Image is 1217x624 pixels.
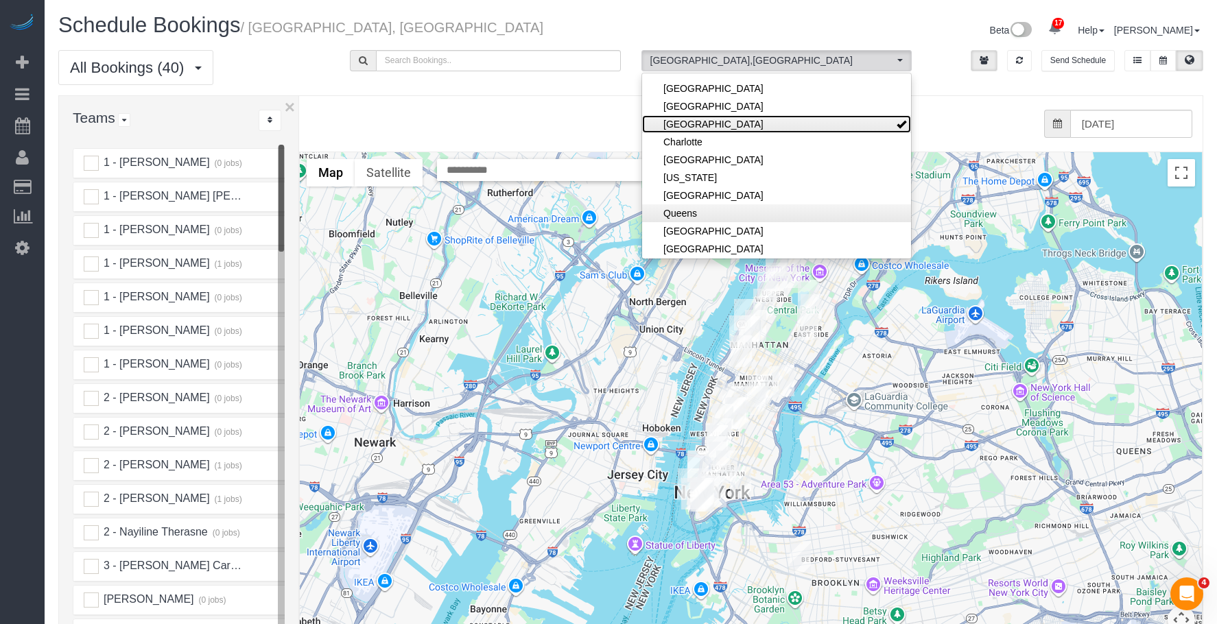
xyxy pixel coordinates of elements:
[642,97,912,115] li: Bronx
[1070,110,1192,138] input: Date
[642,151,912,169] li: Denver
[70,59,191,76] span: All Bookings (40)
[780,256,801,288] div: 09/12/2025 10:00AM - Leonora Gogolak - 336 Central Park West, Apt 5e, New York, NY 10025
[790,541,811,573] div: 09/12/2025 9:00AM - Elaine Wang - 445 Grand Avenue, Apt. 401, Brooklyn, NY 11238-7622
[801,294,822,326] div: 09/12/2025 9:30AM - Luke Meehan - 200 East 82nd Street, Apt. 10f, New York, NY 10028
[1041,14,1068,44] a: 17
[744,383,766,415] div: 09/12/2025 10:00AM - Ava Bronstein (Girls Who Code/ Andy Liu - Friend) - 111 East 26th Street, Ap...
[376,50,621,71] input: Search Bookings..
[102,156,209,168] span: 1 - [PERSON_NAME]
[73,110,115,125] span: Teams
[355,159,423,187] button: Show satellite imagery
[213,461,242,470] small: (1 jobs)
[642,240,912,258] a: [GEOGRAPHIC_DATA]
[641,50,912,71] ol: All Locations
[798,280,819,311] div: 09/12/2025 8:30AM - Seth Schulman-Marcus - 55 East 87th Street, 4bc, New York, NY 10128
[102,257,209,269] span: 1 - [PERSON_NAME]
[213,326,242,336] small: (0 jobs)
[213,394,242,403] small: (0 jobs)
[642,151,912,169] a: [GEOGRAPHIC_DATA]
[731,335,752,367] div: 09/12/2025 10:45AM - Dale Silin - 359 West 45th Street, Apt. 3rn, New York, NY 10036
[102,358,209,370] span: 1 - [PERSON_NAME]
[641,50,912,71] button: [GEOGRAPHIC_DATA],[GEOGRAPHIC_DATA]
[1198,577,1209,588] span: 4
[705,476,726,507] div: 09/12/2025 4:00PM - Dan Sanders (InvestX Capital) - 19 Fulton Street, Suite 300, New York, NY 10038
[734,299,755,331] div: 09/12/2025 9:00AM - Allison Kelly - 75 West End Avenue, Apt C18f, New York, NY 10023-7864
[773,365,794,396] div: 09/12/2025 1:30PM - Ellice Vittor - 860 United Nations Plaza Apt. 30a, New York, NY 10017
[102,224,209,235] span: 1 - [PERSON_NAME]
[642,80,912,97] a: [GEOGRAPHIC_DATA]
[213,494,242,504] small: (1 jobs)
[687,451,709,482] div: 09/12/2025 9:00AM - Michael Chung - 200 Chambers St Apt 5d, New York, NY 10007
[642,97,912,115] a: [GEOGRAPHIC_DATA]
[1114,25,1200,36] a: [PERSON_NAME]
[213,360,242,370] small: (0 jobs)
[642,204,912,222] a: Queens
[8,14,36,33] a: Automaid Logo
[102,291,209,302] span: 1 - [PERSON_NAME]
[240,20,543,35] small: / [GEOGRAPHIC_DATA], [GEOGRAPHIC_DATA]
[102,560,346,571] span: 3 - [PERSON_NAME] Carolina [PERSON_NAME]
[213,158,242,168] small: (0 jobs)
[650,53,895,67] span: [GEOGRAPHIC_DATA] , [GEOGRAPHIC_DATA]
[766,263,788,294] div: 09/12/2025 3:00PM - Danielle Kanter - 151 West 87th Street, Apt. D, New York, NY 10024
[709,442,730,473] div: 09/12/2025 7:45AM - Alice Ma (Mad Realities) - 425 Broadway, Suite 2, New York, NY 10013
[213,427,242,437] small: (0 jobs)
[678,468,699,500] div: 09/12/2025 9:00AM - Benjamin Sampson - 333 Rector Place Apt. 1501, New York, NY 10280
[213,226,242,235] small: (0 jobs)
[712,404,733,435] div: 09/12/2025 8:30AM - Campbell Chambers - 1 Christopher Street, Apt. 11g, New York, NY 10014
[729,315,751,347] div: 09/12/2025 2:00PM - Taylor McCann (New York University) - 550 West 54th Street, Apt. 1717, New Yo...
[642,133,912,151] a: Charlotte
[259,110,281,131] div: ...
[642,115,912,133] li: Brooklyn
[102,492,209,504] span: 2 - [PERSON_NAME]
[757,268,779,300] div: 09/12/2025 10:00AM - Colleen Glazer (Holy Trinity Roman Catholic Church) - 213 West 82nd Street, ...
[753,289,775,320] div: 09/12/2025 12:00PM - Jasper Bingham - 125 West 72nd Street Apt. 6, New York, NY 10023
[1052,18,1064,29] span: 17
[102,190,303,202] span: 1 - [PERSON_NAME] [PERSON_NAME]
[710,418,731,450] div: 09/12/2025 10:00AM - Soleil Belton - 180 Bleecker Street, Apt. 3, New York, NY 10012
[690,480,711,512] div: 09/12/2025 9:00AM - Antonya Allen - 55 Broad Street, Apt. 1510, New York, NY 10004
[102,324,209,336] span: 1 - [PERSON_NAME]
[1168,159,1195,187] button: Toggle fullscreen view
[693,478,714,509] div: 09/12/2025 9:00AM - Chloe Frajmund - 45 Wall Street, Apt. 2601, New York, NY 10005
[102,425,209,437] span: 2 - [PERSON_NAME]
[102,392,209,403] span: 2 - [PERSON_NAME]
[58,13,240,37] span: Schedule Bookings
[642,80,912,97] li: Boston
[213,293,242,302] small: (0 jobs)
[642,222,912,240] a: [GEOGRAPHIC_DATA]
[766,247,787,278] div: 09/12/2025 11:00AM - Priya Matadar - 255 West 94th Street, Apt. 15c, New York, NY 10025
[1078,25,1104,36] a: Help
[739,316,760,348] div: 09/12/2025 10:00AM - Harry Catalani (FanDuel) - 401 West 56th Street, Apt. 6c, New York, NY 10019
[102,526,207,538] span: 2 - Nayiline Therasne
[705,436,726,468] div: 09/12/2025 8:00AM - Roheen Ahsan - 325 West Broadway, Apt. 4b, New York, NY 10013
[707,425,728,457] div: 09/12/2025 1:00PM - Bernice Ding (Mellow Bar) - 120 Sullivan Street, New York, NY 10012
[642,169,912,187] li: New Jersey
[1009,22,1032,40] img: New interface
[307,159,355,187] button: Show street map
[797,309,818,340] div: 09/12/2025 12:30PM - Amanda Mihaly - 255 E 74th Street, Apt. 19b, New York, NY 10021
[1041,50,1115,71] button: Send Schedule
[722,383,744,415] div: 09/12/2025 1:30PM - Will Yarbrough - 120 West 21st Street, Apt. 1208, New York, NY 10011
[102,593,193,605] span: [PERSON_NAME]
[268,116,272,124] i: Sort Teams
[990,25,1032,36] a: Beta
[698,474,720,505] div: 09/12/2025 12:00PM - Cameron Lindell - 2 Gold Street, Apt. 1407, New York, NY 10038
[692,480,713,512] div: 09/12/2025 8:00AM - Doreen Levy - 15 William Street, Apt. 22h, New York, NY 10005
[211,528,240,538] small: (0 jobs)
[58,50,213,85] button: All Bookings (40)
[716,451,737,482] div: 09/12/2025 5:00PM - William Jewkes (STILL HERE NYC) - 167 Canal Street, 3rd Floor, New York, NY 1...
[642,115,912,133] a: [GEOGRAPHIC_DATA]
[757,366,779,398] div: 09/12/2025 4:30PM - Nicole Yagupolsky - 160 East 38th Street, Apt. 11c, New York, NY 10016
[642,187,912,204] li: Portland
[747,375,768,407] div: 09/12/2025 4:00PM - Natalie Steiner (Brightline Capital Management) - 461 Park Ave South, 8th Flo...
[213,259,242,269] small: (1 jobs)
[642,240,912,258] li: Staten Island
[642,222,912,240] li: Seattle
[681,478,702,509] div: 09/12/2025 1:30PM - Mike Lee (Joseph Nina (The Corcoran Group) - Referral) - 20 West Street, Apt....
[197,595,226,605] small: (0 jobs)
[745,310,766,341] div: 09/12/2025 8:00AM - Lisa Byrns - 45 West 60th Street, Apt. 31f, New York, NY 10023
